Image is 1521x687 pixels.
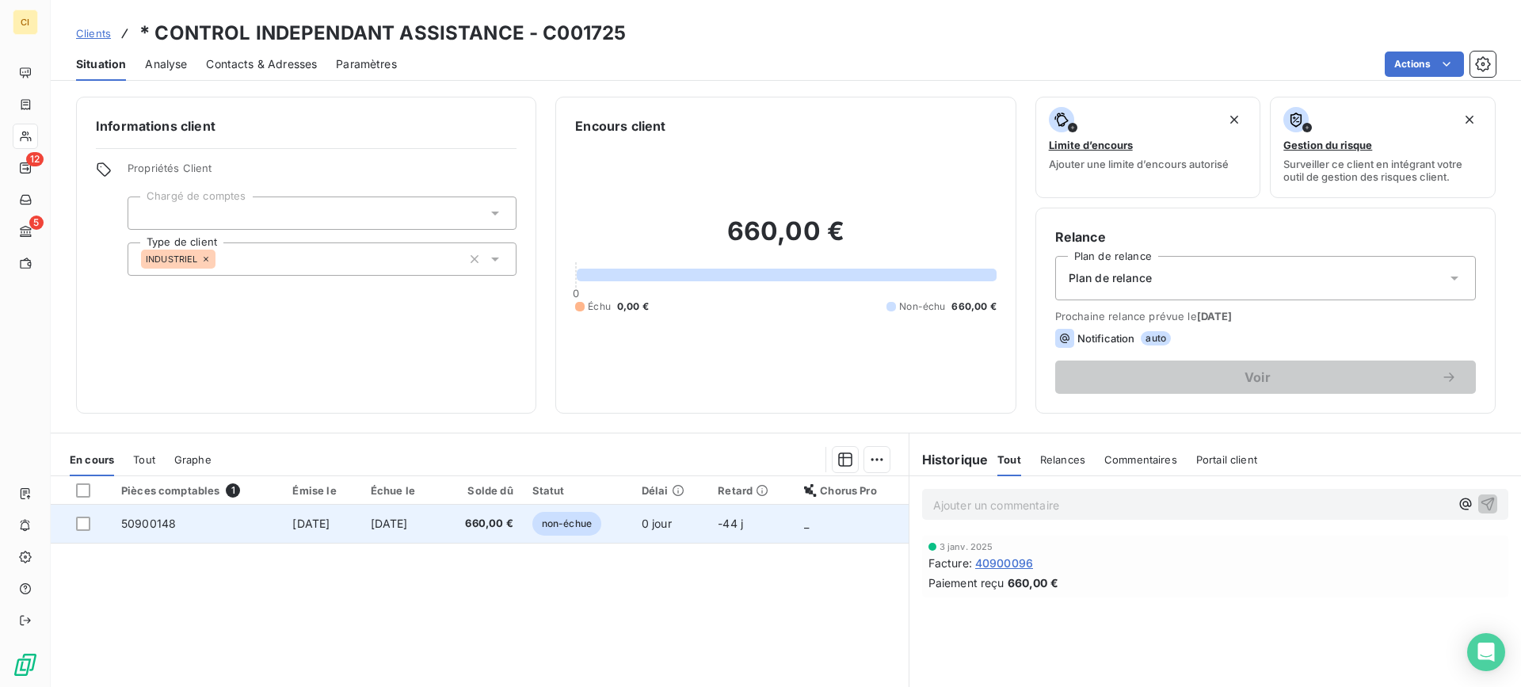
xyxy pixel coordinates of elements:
span: Voir [1074,371,1441,384]
span: -44 j [718,517,743,530]
h3: * CONTROL INDEPENDANT ASSISTANCE - C001725 [139,19,626,48]
span: 40900096 [975,555,1033,571]
span: Portail client [1196,453,1257,466]
span: Plan de relance [1069,270,1152,286]
span: Surveiller ce client en intégrant votre outil de gestion des risques client. [1283,158,1482,183]
span: En cours [70,453,114,466]
div: Échue le [371,484,431,497]
span: 12 [26,152,44,166]
span: Tout [997,453,1021,466]
div: Retard [718,484,785,497]
span: non-échue [532,512,601,536]
span: auto [1141,331,1171,345]
span: INDUSTRIEL [146,254,198,264]
span: Limite d’encours [1049,139,1133,151]
img: Logo LeanPay [13,652,38,677]
button: Limite d’encoursAjouter une limite d’encours autorisé [1035,97,1261,198]
div: Émise le [292,484,351,497]
span: Graphe [174,453,212,466]
span: 660,00 € [951,300,996,314]
span: Gestion du risque [1283,139,1372,151]
span: 5 [29,216,44,230]
div: Statut [532,484,623,497]
span: 50900148 [121,517,176,530]
h6: Informations client [96,116,517,135]
span: 660,00 € [449,516,513,532]
input: Ajouter une valeur [215,252,228,266]
span: Facture : [928,555,972,571]
span: [DATE] [292,517,330,530]
span: 3 janv. 2025 [940,542,993,552]
span: [DATE] [371,517,408,530]
span: Prochaine relance prévue le [1055,310,1476,323]
span: Contacts & Adresses [206,56,317,72]
span: Notification [1077,332,1135,345]
div: Délai [642,484,699,497]
h6: Historique [909,450,989,469]
span: Propriétés Client [128,162,517,184]
span: Paiement reçu [928,574,1004,591]
button: Gestion du risqueSurveiller ce client en intégrant votre outil de gestion des risques client. [1270,97,1496,198]
div: CI [13,10,38,35]
span: _ [804,517,809,530]
button: Actions [1385,52,1464,77]
span: Paramètres [336,56,397,72]
h6: Relance [1055,227,1476,246]
span: 0 jour [642,517,672,530]
span: 1 [226,483,240,498]
span: Non-échu [899,300,945,314]
span: Relances [1040,453,1085,466]
span: Clients [76,27,111,40]
span: Échu [588,300,611,314]
span: Tout [133,453,155,466]
span: 0 [573,287,579,300]
span: Commentaires [1104,453,1177,466]
button: Voir [1055,361,1476,394]
div: Solde dû [449,484,513,497]
span: Analyse [145,56,187,72]
span: 0,00 € [617,300,649,314]
div: Open Intercom Messenger [1467,633,1505,671]
span: Situation [76,56,126,72]
div: Chorus Pro [804,484,898,497]
span: [DATE] [1197,310,1233,323]
h2: 660,00 € [575,216,996,263]
a: Clients [76,25,111,41]
div: Pièces comptables [121,483,274,498]
span: 660,00 € [1008,574,1058,591]
h6: Encours client [575,116,665,135]
span: Ajouter une limite d’encours autorisé [1049,158,1229,170]
input: Ajouter une valeur [141,206,154,220]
